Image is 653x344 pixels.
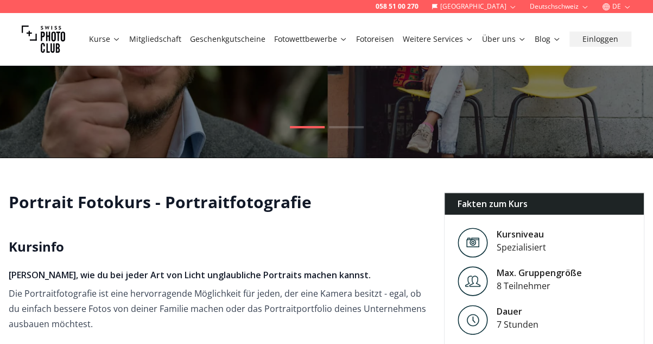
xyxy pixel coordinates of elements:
[497,228,546,241] div: Kursniveau
[9,268,427,282] h4: [PERSON_NAME], wie du bei jeder Art von Licht unglaubliche Portraits machen kannst.
[478,32,530,47] button: Über uns
[89,34,121,45] a: Kurse
[497,241,546,254] div: Spezialisiert
[458,228,488,258] img: Level
[403,34,473,45] a: Weitere Services
[270,32,352,47] button: Fotowettbewerbe
[85,32,125,47] button: Kurse
[398,32,478,47] button: Weitere Services
[9,192,427,212] h1: Portrait Fotokurs - Portraitfotografie
[376,2,419,11] a: 058 51 00 270
[125,32,186,47] button: Mitgliedschaft
[458,266,488,296] img: Level
[535,34,561,45] a: Blog
[352,32,398,47] button: Fotoreisen
[22,17,65,61] img: Swiss photo club
[129,34,181,45] a: Mitgliedschaft
[497,305,538,318] div: Dauer
[497,318,538,331] div: 7 Stunden
[569,32,631,47] button: Einloggen
[356,34,394,45] a: Fotoreisen
[497,266,582,279] div: Max. Gruppengröße
[458,305,488,335] img: Level
[530,32,565,47] button: Blog
[445,193,644,215] div: Fakten zum Kurs
[497,279,582,292] div: 8 Teilnehmer
[274,34,347,45] a: Fotowettbewerbe
[482,34,526,45] a: Über uns
[186,32,270,47] button: Geschenkgutscheine
[9,286,427,332] p: Die Portraitfotografie ist eine hervorragende Möglichkeit für jeden, der eine Kamera besitzt - eg...
[9,238,427,255] h2: Kursinfo
[190,34,265,45] a: Geschenkgutscheine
